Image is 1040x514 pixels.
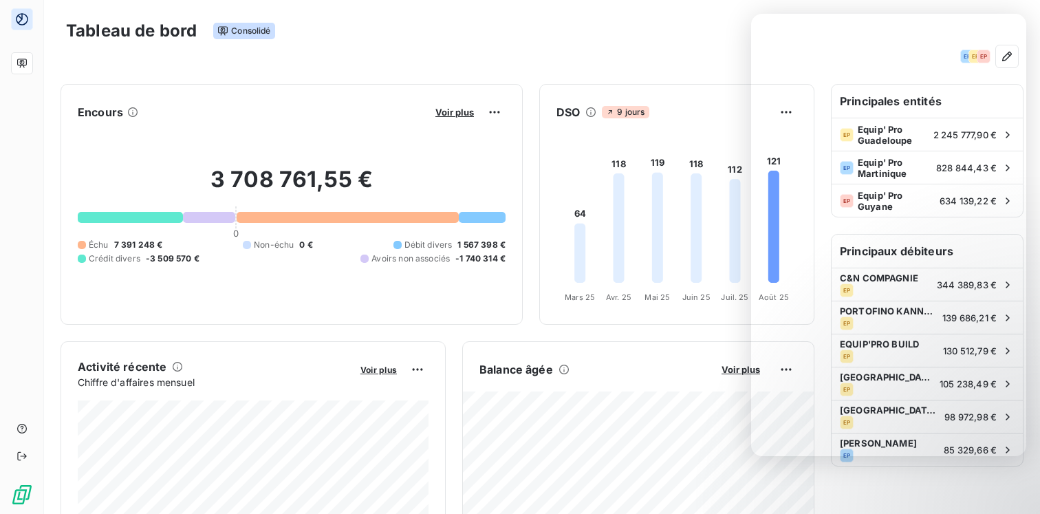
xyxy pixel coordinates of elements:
tspan: Avr. 25 [606,292,631,302]
span: Voir plus [360,365,397,375]
span: 0 [233,228,239,239]
iframe: Intercom live chat [993,467,1026,500]
tspan: Juil. 25 [721,292,748,302]
tspan: Juin 25 [682,292,711,302]
span: -3 509 570 € [146,253,199,265]
span: Débit divers [404,239,453,251]
span: Non-échu [254,239,294,251]
span: -1 740 314 € [455,253,506,265]
span: Crédit divers [89,253,140,265]
span: Consolidé [213,23,274,39]
h2: 3 708 761,55 € [78,166,506,207]
button: Voir plus [431,106,478,118]
span: Voir plus [722,364,760,375]
button: Voir plus [356,363,401,376]
span: 7 391 248 € [114,239,163,251]
span: 0 € [299,239,312,251]
tspan: Mai 25 [644,292,670,302]
h6: Encours [78,104,123,120]
h3: Tableau de bord [66,19,197,43]
span: Échu [89,239,109,251]
h6: DSO [556,104,580,120]
span: 9 jours [602,106,649,118]
span: 1 567 398 € [457,239,506,251]
img: Logo LeanPay [11,484,33,506]
span: Chiffre d'affaires mensuel [78,375,351,389]
iframe: Intercom live chat [751,14,1026,456]
h6: Balance âgée [479,361,553,378]
tspan: Mars 25 [565,292,595,302]
h6: Activité récente [78,358,166,375]
button: Voir plus [717,363,764,376]
span: Voir plus [435,107,474,118]
span: Avoirs non associés [371,253,450,265]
